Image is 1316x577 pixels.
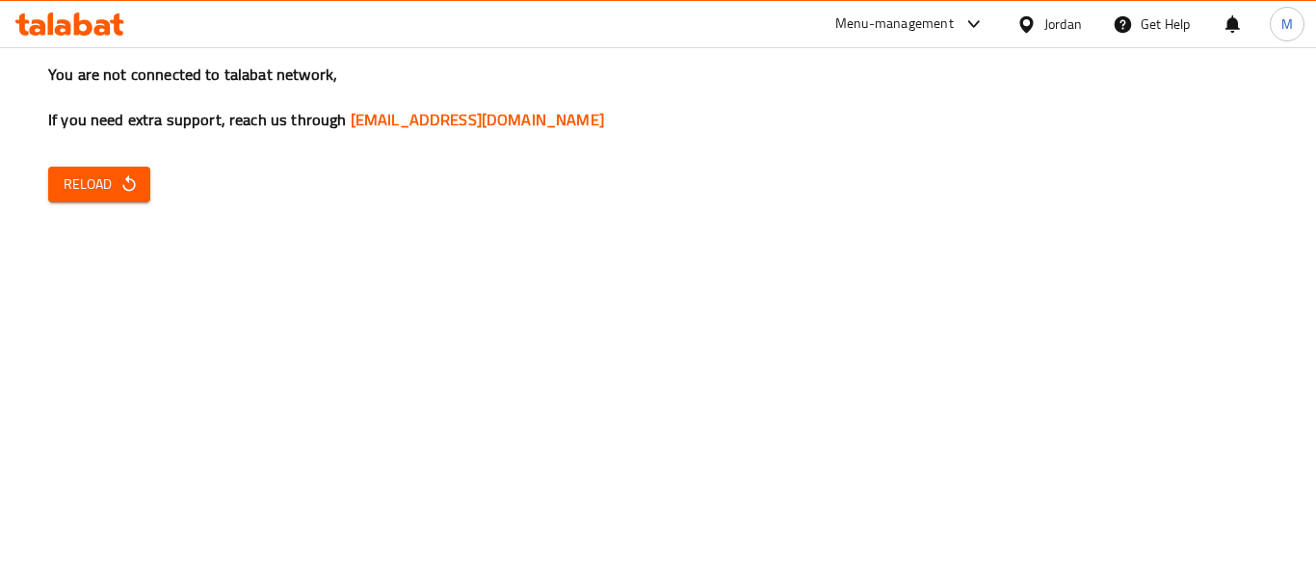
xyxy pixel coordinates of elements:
a: [EMAIL_ADDRESS][DOMAIN_NAME] [351,105,604,134]
div: Jordan [1044,13,1082,35]
span: M [1281,13,1293,35]
h3: You are not connected to talabat network, If you need extra support, reach us through [48,64,1268,131]
div: Menu-management [835,13,954,36]
span: Reload [64,172,135,197]
button: Reload [48,167,150,202]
